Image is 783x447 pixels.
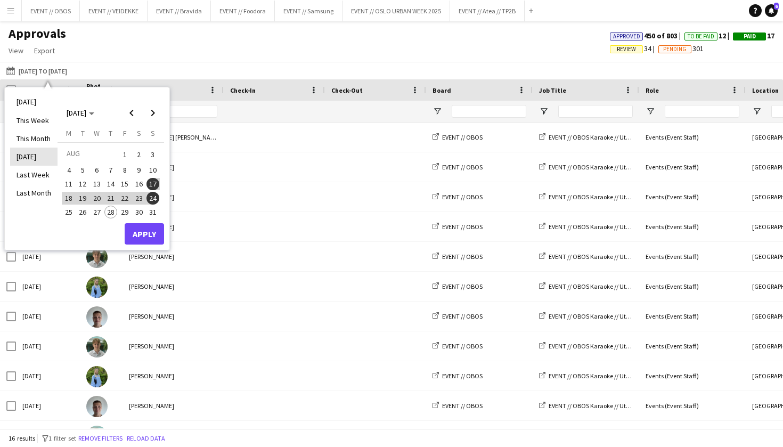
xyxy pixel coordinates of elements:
button: 27-08-2025 [90,205,104,219]
span: EVENT // OBOS Karaoke // Utopia // Gjennomføring [549,402,685,410]
span: 17 [733,31,774,40]
button: 19-08-2025 [76,191,89,205]
a: EVENT // OBOS Karaoke // Utopia // Reise til [GEOGRAPHIC_DATA] [539,193,724,201]
span: Board [433,86,451,94]
a: EVENT // OBOS [433,163,483,171]
span: Check-In [230,86,256,94]
div: [DATE] [16,302,80,331]
span: EVENT // OBOS [442,253,483,261]
span: Job Title [539,86,566,94]
span: EVENT // OBOS [442,282,483,290]
span: 18 [62,192,75,205]
button: Open Filter Menu [539,107,549,116]
span: 31 [146,206,159,218]
button: 31-08-2025 [146,205,160,219]
a: EVENT // OBOS Karaoke // Utopia // Gjennomføring [539,312,685,320]
input: Role Filter Input [665,105,739,118]
a: EVENT // OBOS Karaoke // Utopia // Gjennomføring [539,342,685,350]
button: Open Filter Menu [646,107,655,116]
span: 17 [146,178,159,191]
button: 14-08-2025 [104,177,118,191]
button: 03-08-2025 [146,147,160,163]
button: 15-08-2025 [118,177,132,191]
button: 12-08-2025 [76,177,89,191]
img: Oscar Markey [86,426,108,447]
button: 18-08-2025 [62,191,76,205]
span: EVENT // OBOS Karaoke // Utopia // Opprigg [549,223,665,231]
span: EVENT // OBOS [442,342,483,350]
span: 8 [118,164,131,176]
button: 10-08-2025 [146,163,160,177]
button: Choose month and year [62,103,99,123]
input: Board Filter Input [452,105,526,118]
span: S [137,128,141,138]
img: Marcus Gotrik [86,306,108,328]
span: 7 [104,164,117,176]
span: EVENT // OBOS Karaoke // Utopia // Innkjøp + pakke bil [549,133,694,141]
input: Job Title Filter Input [558,105,633,118]
td: AUG [62,147,118,163]
div: [PERSON_NAME] [123,361,224,391]
button: 05-08-2025 [76,163,89,177]
span: 13 [91,178,103,191]
span: 5 [77,164,89,176]
button: Open Filter Menu [433,107,442,116]
button: 22-08-2025 [118,191,132,205]
span: 6 [774,3,779,10]
div: Events (Event Staff) [639,302,746,331]
span: 22 [118,192,131,205]
span: 9 [133,164,145,176]
button: Reload data [125,433,167,444]
a: 6 [765,4,778,17]
div: [DATE] [16,242,80,271]
button: 23-08-2025 [132,191,145,205]
span: 26 [77,206,89,218]
div: [PERSON_NAME] [123,152,224,182]
button: Next month [142,102,164,124]
span: To Be Paid [688,33,714,40]
a: EVENT // OBOS Karaoke // Utopia // Opprigg [539,282,665,290]
input: Name Filter Input [148,105,217,118]
span: 1 [118,147,131,162]
div: [PERSON_NAME] [123,212,224,241]
button: 29-08-2025 [118,205,132,219]
div: [DATE] [16,391,80,420]
span: 25 [62,206,75,218]
button: 09-08-2025 [132,163,145,177]
li: This Month [10,129,58,148]
span: EVENT // OBOS [442,133,483,141]
div: Events (Event Staff) [639,391,746,420]
span: Date [22,86,37,94]
button: 17-08-2025 [146,177,160,191]
a: EVENT // OBOS [433,372,483,380]
span: EVENT // OBOS [442,193,483,201]
span: EVENT // OBOS [442,372,483,380]
a: EVENT // OBOS Karaoke // Utopia // Gjennomføring [539,402,685,410]
button: 21-08-2025 [104,191,118,205]
span: 30 [133,206,145,218]
div: [PERSON_NAME] [PERSON_NAME] [123,123,224,152]
li: [DATE] [10,148,58,166]
div: [PERSON_NAME] [123,242,224,271]
span: Export [34,46,55,55]
span: S [151,128,155,138]
button: 24-08-2025 [146,191,160,205]
span: EVENT // OBOS Karaoke // Utopia // Opprigg [549,282,665,290]
div: [PERSON_NAME] [123,391,224,420]
span: Check-Out [331,86,363,94]
span: Location [752,86,779,94]
a: EVENT // OBOS [433,312,483,320]
a: EVENT // OBOS Karaoke // Utopia // Gjennomføring [539,372,685,380]
a: EVENT // OBOS [433,223,483,231]
button: 07-08-2025 [104,163,118,177]
button: 06-08-2025 [90,163,104,177]
button: EVENT // OSLO URBAN WEEK 2025 [342,1,450,21]
a: EVENT // OBOS Karaoke // Utopia // Innkjøp + pakke bil [539,133,694,141]
span: T [109,128,112,138]
button: EVENT // Atea // TP2B [450,1,525,21]
div: [PERSON_NAME] [123,302,224,331]
button: Open Filter Menu [752,107,762,116]
span: 10 [146,164,159,176]
button: 30-08-2025 [132,205,145,219]
span: 16 [133,178,145,191]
